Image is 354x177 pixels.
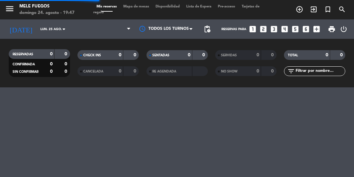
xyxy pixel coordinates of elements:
i: looks_6 [302,25,310,33]
button: menu [5,4,15,16]
i: looks_5 [291,25,299,33]
i: looks_two [259,25,268,33]
strong: 0 [134,53,137,57]
i: filter_list [287,67,295,75]
strong: 0 [202,53,206,57]
span: NO SHOW [221,70,238,73]
i: menu [5,4,15,14]
i: search [338,6,346,13]
span: RE AGENDADA [152,70,176,73]
span: RESERVADAS [13,53,33,56]
span: CONFIRMADA [13,63,35,66]
input: Filtrar por nombre... [295,68,345,75]
span: Mis reservas [93,5,120,8]
strong: 0 [257,53,259,57]
i: looks_one [248,25,257,33]
span: print [328,25,336,33]
span: SERVIDAS [221,54,237,57]
strong: 0 [65,62,68,66]
strong: 0 [50,69,53,74]
strong: 0 [65,69,68,74]
strong: 0 [271,53,275,57]
i: looks_3 [270,25,278,33]
span: SIN CONFIRMAR [13,70,38,73]
div: LOG OUT [338,19,349,39]
span: Lista de Espera [183,5,215,8]
i: power_settings_new [340,25,348,33]
span: pending_actions [203,25,211,33]
span: TOTAL [288,54,298,57]
span: Reservas para [221,28,246,31]
strong: 0 [257,69,259,73]
div: Mele Fuegos [19,3,75,10]
span: SENTADAS [152,54,169,57]
span: CHECK INS [83,54,101,57]
strong: 0 [119,69,121,73]
span: Disponibilidad [152,5,183,8]
i: [DATE] [5,22,37,36]
span: Pre-acceso [215,5,238,8]
i: arrow_drop_down [60,25,68,33]
div: domingo 24. agosto - 19:47 [19,10,75,16]
strong: 0 [65,52,68,56]
strong: 0 [271,69,275,73]
strong: 0 [134,69,137,73]
strong: 0 [50,62,53,66]
span: Mapa de mesas [120,5,152,8]
strong: 0 [188,53,190,57]
i: turned_in_not [324,6,332,13]
strong: 0 [326,53,328,57]
i: exit_to_app [310,6,318,13]
strong: 0 [119,53,121,57]
strong: 0 [50,52,53,56]
strong: 0 [340,53,344,57]
i: looks_4 [280,25,289,33]
span: CANCELADA [83,70,103,73]
i: add_box [312,25,321,33]
i: add_circle_outline [296,6,303,13]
